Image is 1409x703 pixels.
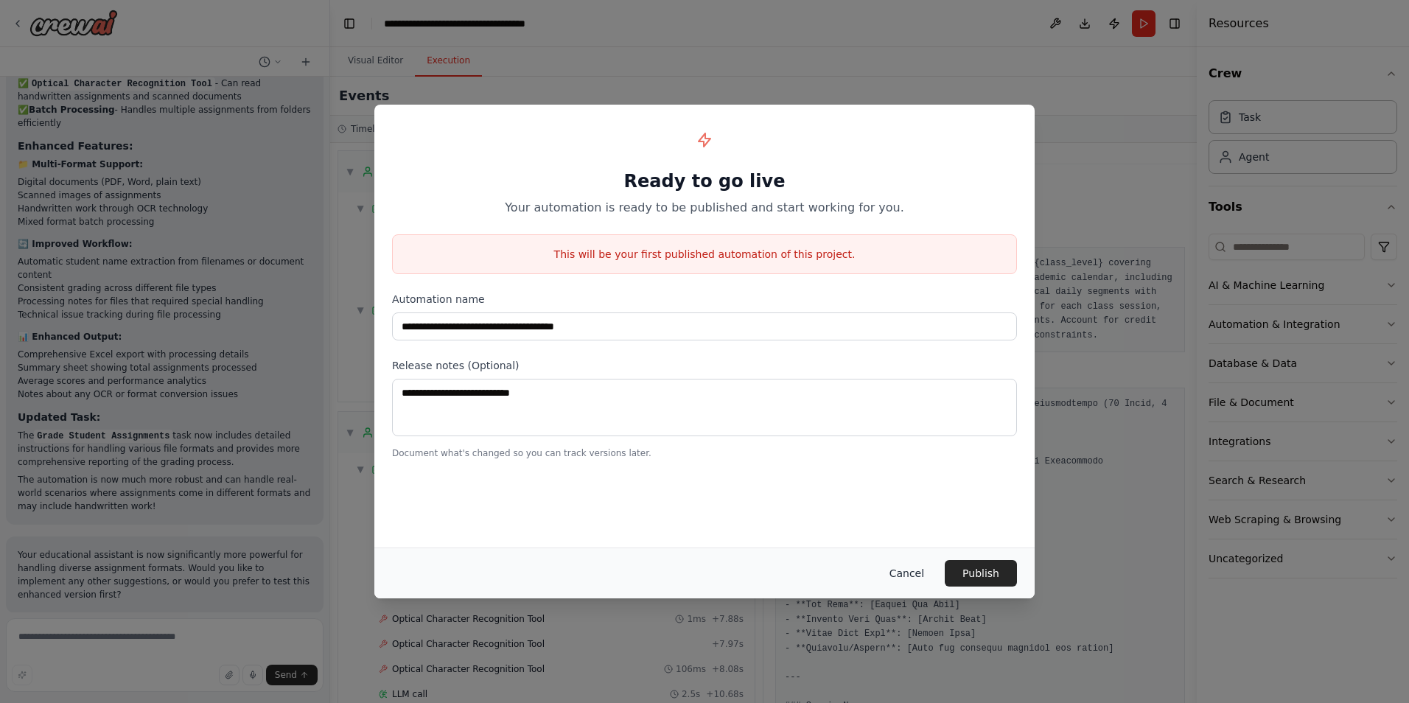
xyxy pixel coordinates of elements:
h1: Ready to go live [392,169,1017,193]
button: Cancel [878,560,936,587]
p: Your automation is ready to be published and start working for you. [392,199,1017,217]
button: Publish [945,560,1017,587]
label: Automation name [392,292,1017,307]
p: Document what's changed so you can track versions later. [392,447,1017,459]
label: Release notes (Optional) [392,358,1017,373]
p: This will be your first published automation of this project. [393,247,1016,262]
